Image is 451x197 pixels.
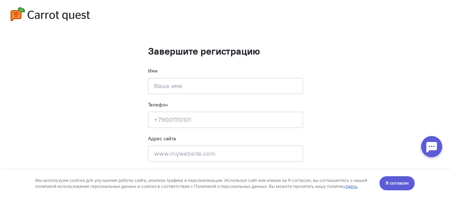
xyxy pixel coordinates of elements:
[148,67,157,74] label: Имя
[148,101,168,108] label: Телефон
[148,135,176,142] label: Адрес сайта
[385,10,409,17] span: Я согласен
[35,8,371,20] div: Мы используем cookies для улучшения работы сайта, анализа трафика и персонализации. Используя сай...
[148,112,303,128] input: +79001110101
[148,146,303,162] input: www.mywebsite.com
[148,78,303,94] input: Ваше имя
[148,46,303,57] h1: Завершите регистрацию
[11,7,90,21] img: carrot-quest-logo.svg
[346,14,358,19] a: здесь
[379,7,415,21] button: Я согласен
